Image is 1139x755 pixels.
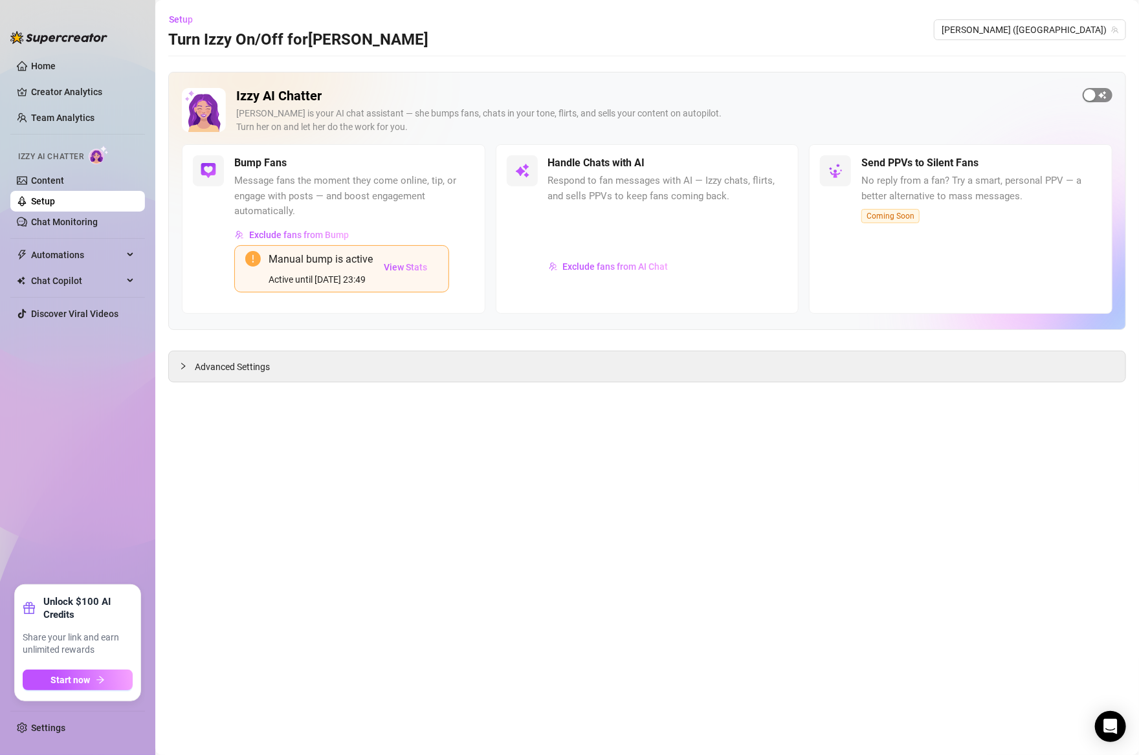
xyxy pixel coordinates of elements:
[195,360,270,374] span: Advanced Settings
[234,155,287,171] h5: Bump Fans
[179,362,187,370] span: collapsed
[96,675,105,684] span: arrow-right
[861,155,979,171] h5: Send PPVs to Silent Fans
[43,595,133,621] strong: Unlock $100 AI Credits
[245,251,261,267] span: exclamation-circle
[1111,26,1119,34] span: team
[236,88,1072,104] h2: Izzy AI Chatter
[31,217,98,227] a: Chat Monitoring
[17,276,25,285] img: Chat Copilot
[168,30,428,50] h3: Turn Izzy On/Off for [PERSON_NAME]
[861,173,1101,204] span: No reply from a fan? Try a smart, personal PPV — a better alternative to mass messages.
[31,309,118,319] a: Discover Viral Videos
[563,261,669,272] span: Exclude fans from AI Chat
[234,224,349,245] button: Exclude fans from Bump
[861,209,920,223] span: Coming Soon
[10,31,107,44] img: logo-BBDzfeDw.svg
[548,173,788,204] span: Respond to fan messages with AI — Izzy chats, flirts, and sells PPVs to keep fans coming back.
[168,9,203,30] button: Setup
[31,196,55,206] a: Setup
[269,272,373,287] div: Active until [DATE] 23:49
[201,163,216,179] img: svg%3e
[236,107,1072,134] div: [PERSON_NAME] is your AI chat assistant — she bumps fans, chats in your tone, flirts, and sells y...
[234,173,474,219] span: Message fans the moment they come online, tip, or engage with posts — and boost engagement automa...
[31,175,64,186] a: Content
[51,675,91,685] span: Start now
[31,113,94,123] a: Team Analytics
[942,20,1118,39] span: Linda (lindavo)
[23,602,36,615] span: gift
[23,631,133,657] span: Share your link and earn unlimited rewards
[549,262,558,271] img: svg%3e
[235,230,244,239] img: svg%3e
[31,82,135,102] a: Creator Analytics
[169,14,193,25] span: Setup
[548,155,645,171] h5: Handle Chats with AI
[179,359,195,373] div: collapsed
[23,670,133,690] button: Start nowarrow-right
[18,151,83,163] span: Izzy AI Chatter
[31,61,56,71] a: Home
[249,230,349,240] span: Exclude fans from Bump
[548,256,669,277] button: Exclude fans from AI Chat
[31,723,65,733] a: Settings
[1095,711,1126,742] div: Open Intercom Messenger
[89,146,109,164] img: AI Chatter
[31,245,123,265] span: Automations
[373,251,438,283] button: View Stats
[828,163,843,179] img: svg%3e
[31,270,123,291] span: Chat Copilot
[269,251,373,267] div: Manual bump is active
[182,88,226,132] img: Izzy AI Chatter
[17,250,27,260] span: thunderbolt
[514,163,530,179] img: svg%3e
[384,262,427,272] span: View Stats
